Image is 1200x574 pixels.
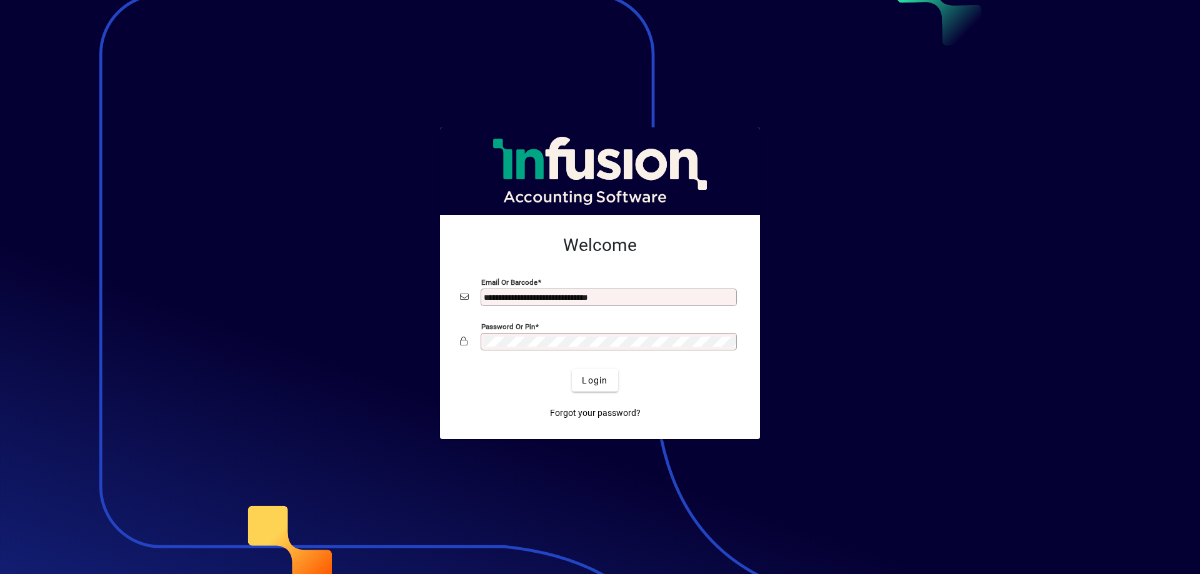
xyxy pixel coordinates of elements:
[572,369,617,392] button: Login
[481,278,537,287] mat-label: Email or Barcode
[545,402,646,424] a: Forgot your password?
[550,407,641,420] span: Forgot your password?
[460,235,740,256] h2: Welcome
[582,374,607,387] span: Login
[481,322,535,331] mat-label: Password or Pin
